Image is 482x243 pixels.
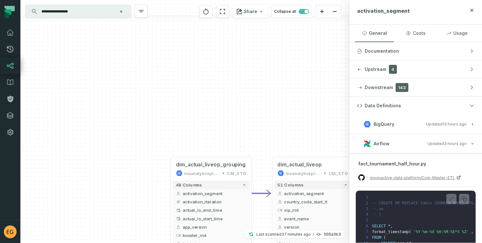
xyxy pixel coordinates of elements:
span: Updated [427,141,467,146]
span: Documentation [365,48,399,54]
span: timestamp [176,208,181,213]
span: 51 columns [277,182,303,187]
span: dim_actual_liveop_grouping [176,161,245,168]
span: Upstream [365,66,386,72]
button: zoom out [328,5,341,18]
button: BigQueryUpdated[DATE] 1:23:40 AM [357,120,474,128]
span: 5 [360,217,372,223]
span: format_timestamp [372,230,409,234]
span: string [277,191,282,196]
h4: 556a3b3 [324,232,341,236]
div: maanalyticsplatform [286,170,321,177]
span: actual_lo_start_time [183,216,246,222]
span: booster_ind [183,232,246,239]
div: CM_STG [329,170,348,177]
span: , [471,230,473,234]
span: Data Definitions [365,103,401,109]
span: country_code_start_lt [284,199,348,205]
span: moonactive-data-platform/Coin-Master-ETL [370,175,455,181]
button: Upstream4 [349,60,482,78]
span: 4 [389,65,397,74]
button: vip_ind [274,206,351,214]
span: 2 [360,200,372,206]
span: FROM [372,235,381,240]
span: 1 [360,194,372,200]
button: General [355,25,394,42]
span: boolean [277,208,282,213]
button: zoom in [316,5,328,18]
span: actual_lo_end_time [183,207,246,213]
button: version [274,223,351,231]
span: 3 [360,206,372,212]
span: string [277,216,282,221]
span: 48 columns [176,182,202,187]
span: app_version [183,224,246,230]
span: -- as [372,207,383,211]
span: Airflow [374,140,390,147]
button: country_code_start_lt [274,198,351,206]
span: activation_iteration [183,199,246,205]
button: actual_lo_start_time [172,214,250,223]
span: event_name [284,216,348,222]
div: maanalyticsplatform [184,170,220,177]
button: Share [233,5,267,18]
span: integer [176,199,181,204]
span: Updated [426,122,467,126]
button: Documentation [349,42,482,60]
p: Last scanned [256,231,311,238]
relative-time: Sep 8, 2025, 1:23 AM GMT+3 [442,122,467,126]
relative-time: Sep 8, 2025, 2:38 PM GMT+3 [281,232,311,237]
button: Costs [396,25,435,42]
button: actual_lo_end_time [172,206,250,214]
span: BigQuery [374,121,394,127]
span: string [176,191,181,196]
span: hub_id [284,232,348,239]
button: app_version [172,223,250,231]
button: AirflowUpdated[DATE] 11:27:44 AM [357,139,474,148]
span: ( [383,235,386,240]
button: Downstream143 [349,79,482,96]
span: ( [409,230,411,234]
button: Data Definitions [349,97,482,115]
span: '%Y-%m-%d %H:%M:%E*S %Z' [413,230,469,234]
span: string [277,199,282,204]
span: activation_segment [183,190,246,197]
span: fact_tournament_half_hour.py [358,161,426,166]
span: boolean [176,233,181,238]
button: Last scanned[DATE] 2:38:09 PM556a3b3 [245,231,345,238]
span: string [176,224,181,230]
button: event_name [274,214,351,223]
span: dim_actual_liveop [277,161,322,168]
button: activation_segment [274,189,351,197]
button: Usage [438,25,476,42]
span: 9 [360,235,372,240]
button: activation_iteration [172,198,250,206]
span: timestamp [176,216,181,221]
span: 4 [360,212,372,217]
span: , [391,224,393,228]
span: activation_segment [284,190,348,197]
span: Downstream [365,84,393,91]
a: moonactive-data-platform/Coin-Master-ETL [370,172,461,183]
span: -- ( [372,212,381,217]
button: booster_ind [172,231,250,239]
span: 6 [360,223,372,229]
span: activation_segment [357,8,410,14]
button: activation_segment [172,189,250,197]
div: CM_STG [227,170,246,177]
img: avatar of Elazar Gur [4,225,17,238]
button: Collapse all [271,5,312,18]
relative-time: Sep 8, 2025, 11:27 AM GMT+3 [444,141,467,146]
span: string [277,224,282,230]
span: version [284,224,348,230]
span: vip_ind [284,207,348,213]
span: 7 [360,229,372,235]
button: Clear search query [118,8,124,15]
span: 143 [396,83,408,92]
span: SELECT [372,224,386,228]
